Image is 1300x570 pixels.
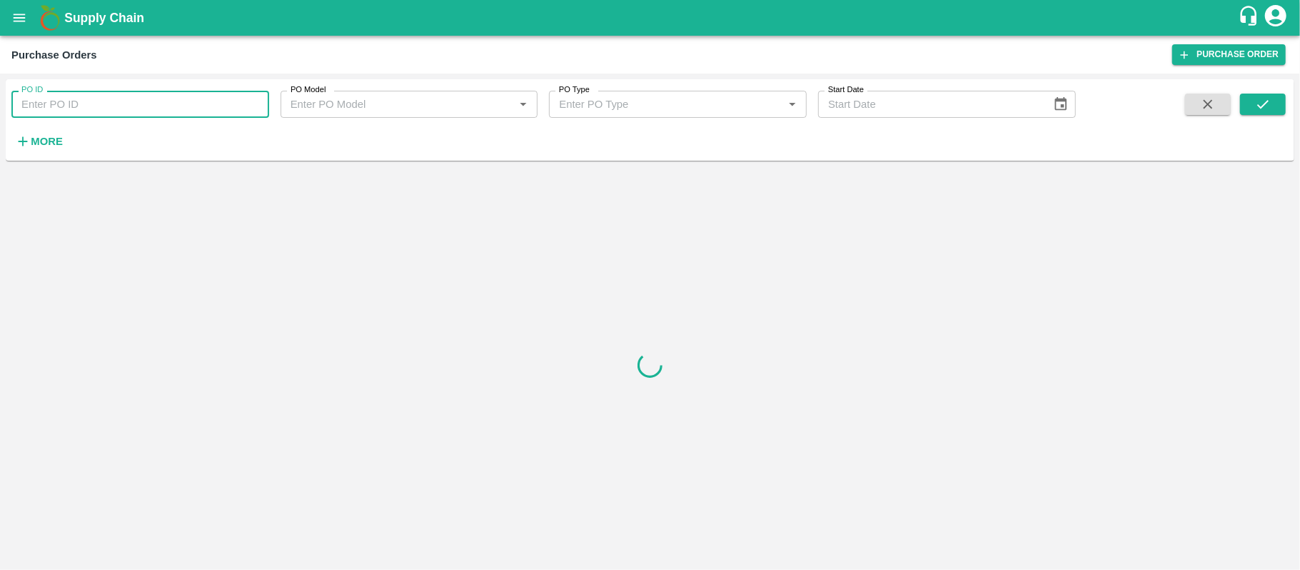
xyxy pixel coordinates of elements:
[11,46,97,64] div: Purchase Orders
[1047,91,1074,118] button: Choose date
[559,84,590,96] label: PO Type
[11,91,269,118] input: Enter PO ID
[285,95,510,114] input: Enter PO Model
[1263,3,1289,33] div: account of current user
[553,95,779,114] input: Enter PO Type
[64,11,144,25] b: Supply Chain
[291,84,326,96] label: PO Model
[21,84,43,96] label: PO ID
[36,4,64,32] img: logo
[818,91,1041,118] input: Start Date
[1238,5,1263,31] div: customer-support
[3,1,36,34] button: open drawer
[1172,44,1286,65] a: Purchase Order
[11,129,66,154] button: More
[828,84,864,96] label: Start Date
[783,95,802,114] button: Open
[64,8,1238,28] a: Supply Chain
[514,95,533,114] button: Open
[31,136,63,147] strong: More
